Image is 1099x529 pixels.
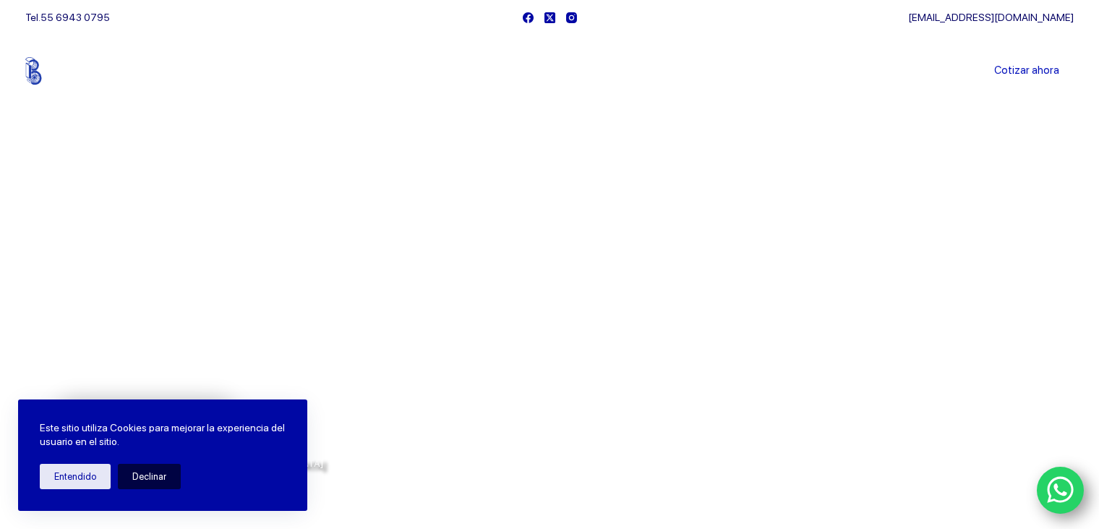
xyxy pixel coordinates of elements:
p: Este sitio utiliza Cookies para mejorar la experiencia del usuario en el sitio. [40,421,286,449]
a: [EMAIL_ADDRESS][DOMAIN_NAME] [908,12,1074,23]
a: X (Twitter) [544,12,555,23]
span: Tel. [25,12,110,23]
a: Cotizar ahora [980,56,1074,85]
span: Rodamientos y refacciones industriales [55,362,341,380]
a: Instagram [566,12,577,23]
button: Entendido [40,464,111,489]
a: Facebook [523,12,534,23]
a: WhatsApp [1037,467,1085,515]
button: Declinar [118,464,181,489]
nav: Menu Principal [380,35,720,107]
a: 55 6943 0795 [40,12,110,23]
span: Bienvenido a Balerytodo® [55,216,240,234]
span: Somos los doctores de la industria [55,247,531,347]
img: Balerytodo [25,57,116,85]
